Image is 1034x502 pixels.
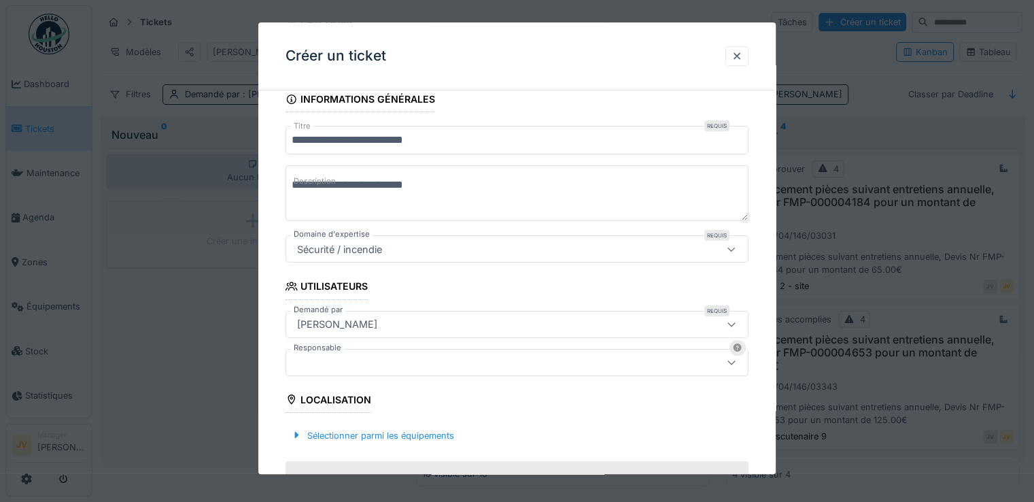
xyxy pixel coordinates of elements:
[291,304,345,316] label: Demandé par
[291,120,313,132] label: Titre
[286,426,460,445] div: Sélectionner parmi les équipements
[291,173,339,190] label: Description
[286,390,371,413] div: Localisation
[286,48,386,65] h3: Créer un ticket
[704,231,729,241] div: Requis
[704,120,729,131] div: Requis
[704,305,729,316] div: Requis
[286,89,435,112] div: Informations générales
[292,317,383,332] div: [PERSON_NAME]
[292,242,387,257] div: Sécurité / incendie
[291,229,373,241] label: Domaine d'expertise
[291,342,344,354] label: Responsable
[286,277,368,300] div: Utilisateurs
